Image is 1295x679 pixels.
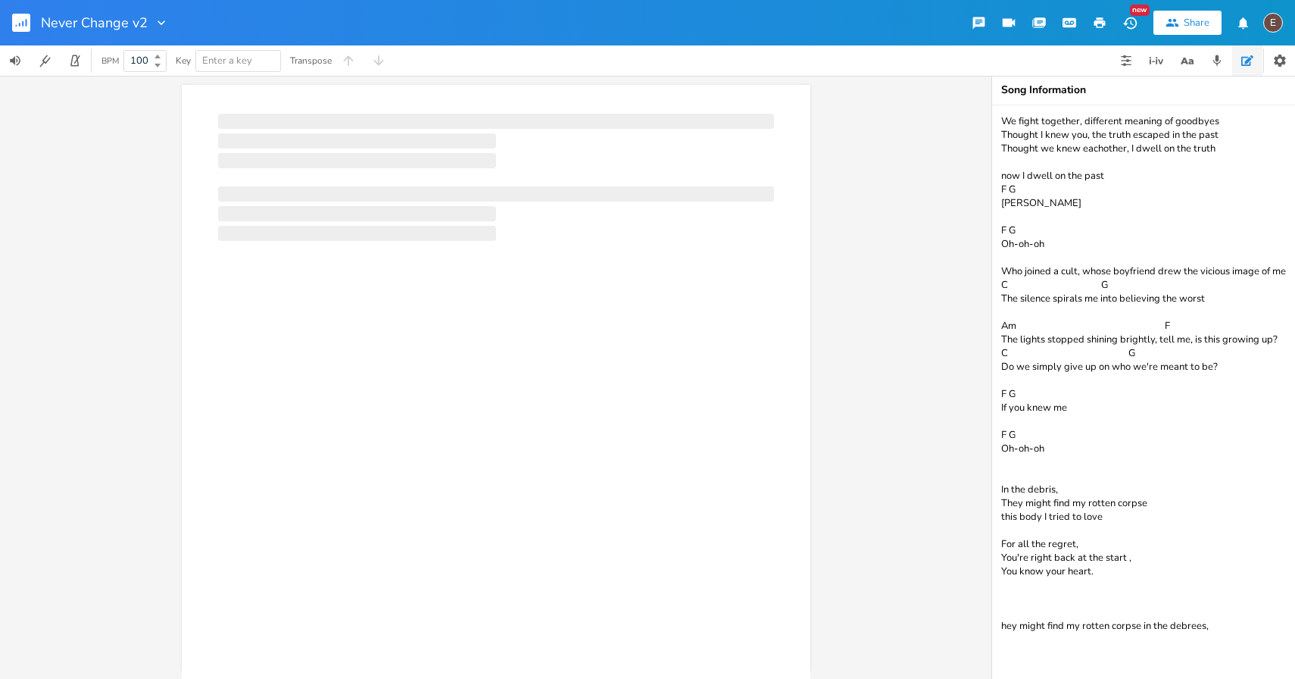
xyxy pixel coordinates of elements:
[202,54,252,67] span: Enter a key
[1263,13,1283,33] div: edward
[41,16,148,30] span: Never Change v2
[1115,9,1145,36] button: New
[1130,5,1150,16] div: New
[1153,11,1222,35] button: Share
[992,105,1295,679] textarea: We fight together, different meaning of goodbyes Thought I knew you, the truth escaped in the pas...
[176,56,191,65] div: Key
[1263,5,1283,40] button: E
[101,57,119,65] div: BPM
[1001,85,1286,95] div: Song Information
[1184,16,1209,30] div: Share
[290,56,332,65] div: Transpose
